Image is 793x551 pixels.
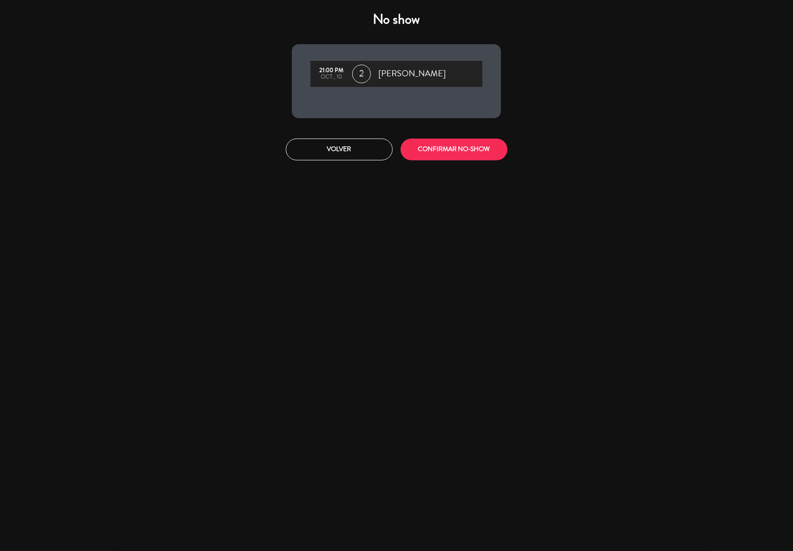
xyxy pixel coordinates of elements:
div: 21:00 PM [315,67,348,74]
span: 2 [352,65,371,83]
span: [PERSON_NAME] [378,67,446,81]
div: oct., 10 [315,74,348,80]
button: Volver [286,139,393,160]
button: CONFIRMAR NO-SHOW [401,139,508,160]
h4: No show [292,11,501,28]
